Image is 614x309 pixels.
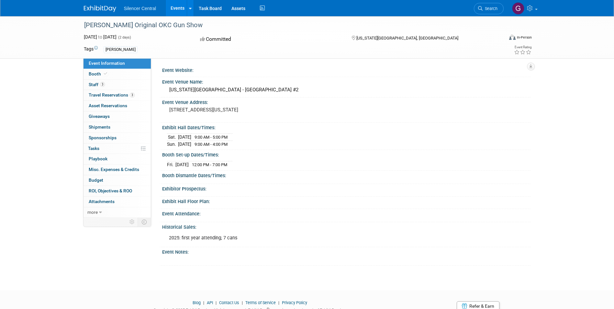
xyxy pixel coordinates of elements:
div: Exhibit Hall Dates/Times: [162,123,530,131]
span: 12:00 PM - 7:00 PM [192,162,227,167]
div: Historical Sales: [162,222,530,230]
td: Fri. [167,161,175,168]
span: Attachments [89,199,115,204]
div: Event Rating [514,46,531,49]
td: Personalize Event Tab Strip [127,218,138,226]
img: Griffin Brown [512,2,524,15]
div: Booth Set-up Dates/Times: [162,150,530,158]
span: to [97,34,103,40]
a: Sponsorships [84,133,151,143]
a: Privacy Policy [282,300,307,305]
a: Misc. Expenses & Credits [84,165,151,175]
span: more [87,210,98,215]
span: Booth [89,71,108,76]
a: Budget [84,175,151,186]
div: Event Website: [162,65,530,74]
a: Terms of Service [245,300,276,305]
span: 3 [100,82,105,87]
span: Sponsorships [89,135,117,140]
td: Sat. [167,134,178,141]
div: [PERSON_NAME] [104,46,138,53]
div: Event Attendance: [162,209,530,217]
span: [US_STATE][GEOGRAPHIC_DATA], [GEOGRAPHIC_DATA] [356,36,458,40]
div: Booth Dismantle Dates/Times: [162,171,530,179]
div: 2025: first year attending; 7 cans [164,232,459,245]
a: Staff3 [84,80,151,90]
div: In-Person [517,35,532,40]
td: Tags [84,46,98,53]
div: Event Format [465,34,532,43]
span: | [277,300,281,305]
span: 9:00 AM - 4:00 PM [195,142,228,147]
a: Shipments [84,122,151,132]
a: Attachments [84,197,151,207]
span: Silencer Central [124,6,156,11]
a: Event Information [84,58,151,69]
span: Travel Reservations [89,92,135,97]
td: [DATE] [178,141,191,147]
span: Event Information [89,61,125,66]
span: Budget [89,177,103,183]
td: Sun. [167,141,178,147]
span: Shipments [89,124,110,130]
div: Event Venue Address: [162,97,530,106]
div: Exhibitor Prospectus: [162,184,530,192]
td: Toggle Event Tabs [138,218,151,226]
a: Asset Reservations [84,101,151,111]
a: Contact Us [219,300,239,305]
a: Playbook [84,154,151,164]
img: ExhibitDay [84,6,116,12]
pre: [STREET_ADDRESS][US_STATE] [169,107,308,113]
a: Tasks [84,143,151,154]
a: Search [474,3,504,14]
i: Booth reservation complete [104,72,107,75]
div: Exhibit Hall Floor Plan: [162,197,530,205]
span: Search [483,6,497,11]
span: Asset Reservations [89,103,127,108]
span: Giveaways [89,114,110,119]
a: Blog [193,300,201,305]
span: Playbook [89,156,107,161]
span: [DATE] [DATE] [84,34,117,40]
span: | [214,300,218,305]
div: Committed [198,34,341,45]
div: Event Venue Name: [162,77,530,85]
span: | [202,300,206,305]
span: Tasks [88,146,99,151]
td: [DATE] [178,134,191,141]
a: ROI, Objectives & ROO [84,186,151,196]
span: 3 [130,93,135,97]
span: | [240,300,244,305]
div: [US_STATE][GEOGRAPHIC_DATA] - [GEOGRAPHIC_DATA] #2 [167,85,526,95]
a: more [84,207,151,218]
a: Travel Reservations3 [84,90,151,100]
td: [DATE] [175,161,189,168]
div: Event Notes: [162,247,530,255]
a: API [207,300,213,305]
a: Giveaways [84,111,151,122]
span: Misc. Expenses & Credits [89,167,139,172]
a: Booth [84,69,151,79]
img: Format-Inperson.png [509,35,516,40]
div: [PERSON_NAME] Original OKC Gun Show [82,19,494,31]
span: ROI, Objectives & ROO [89,188,132,193]
span: (2 days) [117,35,131,40]
span: 9:00 AM - 5:00 PM [195,135,228,140]
span: Staff [89,82,105,87]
